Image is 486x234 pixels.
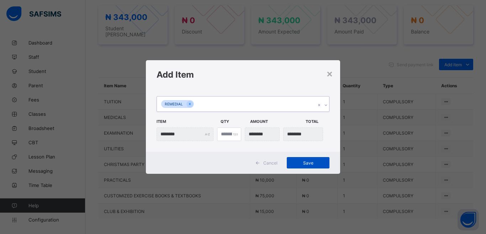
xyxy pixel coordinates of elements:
[221,115,247,128] span: Qty
[157,115,217,128] span: Item
[157,69,329,80] h1: Add Item
[306,115,332,128] span: Total
[263,160,278,166] span: Cancel
[250,115,302,128] span: Amount
[292,160,324,166] span: Save
[326,67,333,79] div: ×
[161,100,186,108] div: REMEDIAL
